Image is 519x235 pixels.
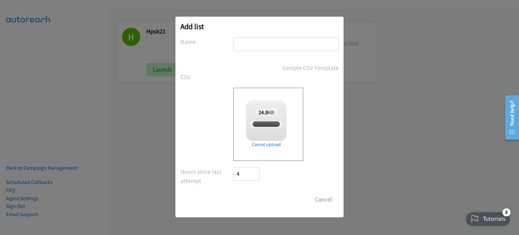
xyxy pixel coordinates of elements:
[180,72,233,81] label: CSV
[180,22,339,31] h2: Add list
[180,37,233,46] label: Name
[256,109,276,116] span: KB
[250,121,287,127] span: Redhat ASEAN.csv
[246,141,287,148] a: Cancel upload
[462,206,514,230] iframe: Checklist
[282,63,339,72] a: Sample CSV Template
[180,167,233,185] label: Hours since last attempt
[258,109,268,116] strong: 24.8
[308,193,339,206] button: Cancel
[500,91,519,144] iframe: Resource Center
